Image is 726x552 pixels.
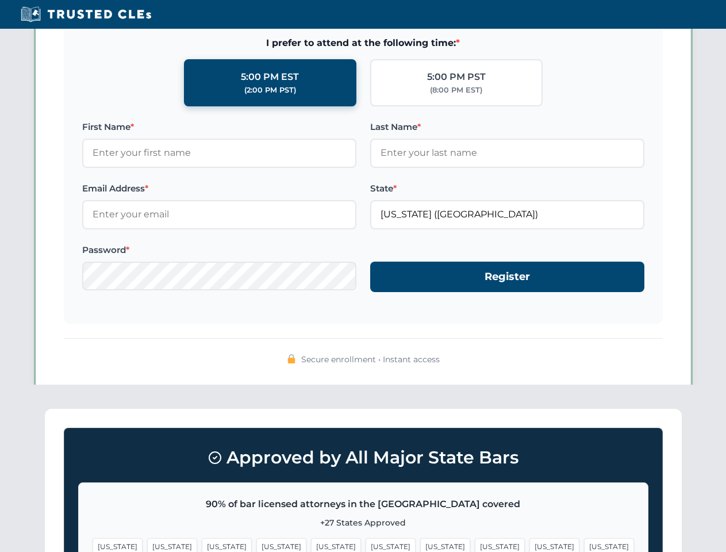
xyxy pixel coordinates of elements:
[82,243,356,257] label: Password
[82,200,356,229] input: Enter your email
[78,442,648,473] h3: Approved by All Major State Bars
[82,36,644,51] span: I prefer to attend at the following time:
[241,70,299,85] div: 5:00 PM EST
[370,120,644,134] label: Last Name
[370,262,644,292] button: Register
[287,354,296,363] img: 🔒
[93,516,634,529] p: +27 States Approved
[370,139,644,167] input: Enter your last name
[370,200,644,229] input: Florida (FL)
[82,182,356,195] label: Email Address
[427,70,486,85] div: 5:00 PM PST
[244,85,296,96] div: (2:00 PM PST)
[301,353,440,366] span: Secure enrollment • Instant access
[82,120,356,134] label: First Name
[430,85,482,96] div: (8:00 PM EST)
[82,139,356,167] input: Enter your first name
[93,497,634,512] p: 90% of bar licensed attorneys in the [GEOGRAPHIC_DATA] covered
[17,6,155,23] img: Trusted CLEs
[370,182,644,195] label: State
